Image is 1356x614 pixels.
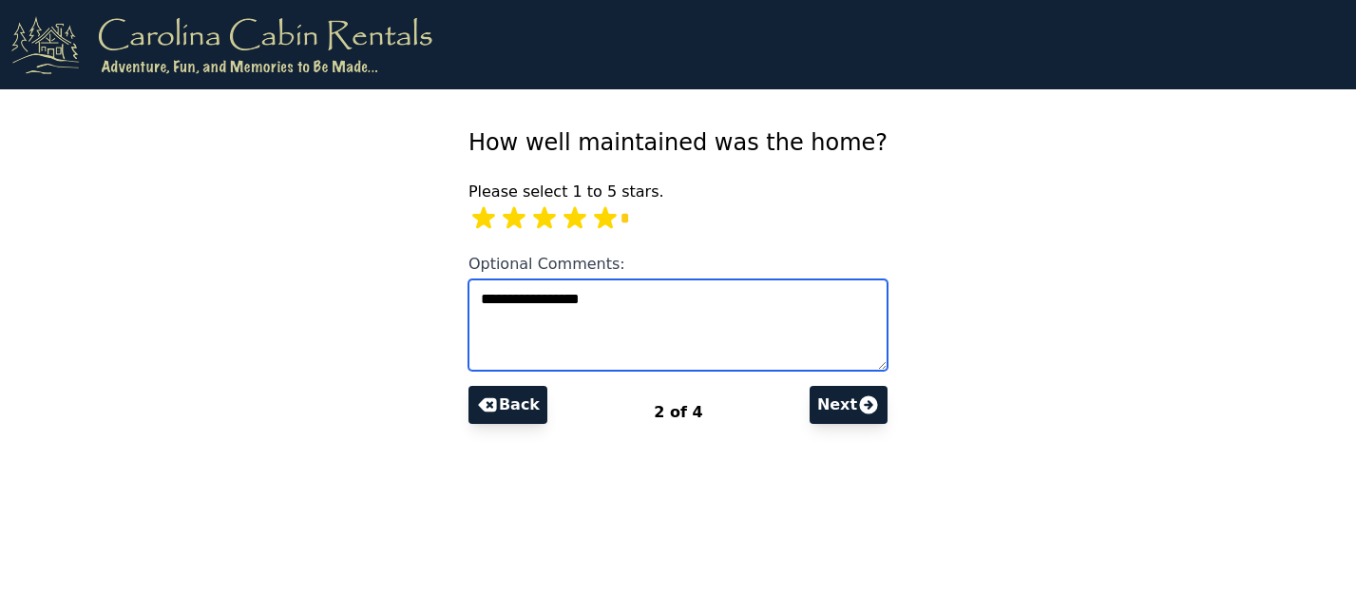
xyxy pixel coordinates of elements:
span: How well maintained was the home? [468,129,888,156]
textarea: Optional Comments: [468,279,888,371]
span: Optional Comments: [468,255,625,273]
img: logo.png [11,15,432,74]
p: Please select 1 to 5 stars. [468,181,888,203]
button: Next [810,386,888,424]
span: 2 of 4 [654,403,702,421]
button: Back [468,386,547,424]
